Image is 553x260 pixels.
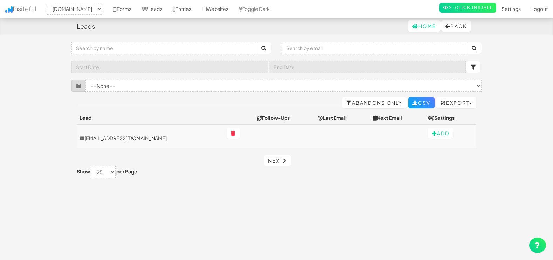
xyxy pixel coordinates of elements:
[71,42,258,54] input: Search by name
[315,111,369,124] th: Last Email
[71,61,268,73] input: Start Date
[264,155,291,166] a: Next
[425,111,476,124] th: Settings
[77,111,224,124] th: Lead
[428,128,453,139] button: Add
[441,20,471,32] button: Back
[408,20,441,32] a: Home
[254,111,315,124] th: Follow-Ups
[77,168,90,175] label: Show
[269,61,466,73] input: End Date
[77,23,95,30] h4: Leads
[5,6,13,13] img: icon.png
[80,135,221,142] a: [EMAIL_ADDRESS][DOMAIN_NAME]
[282,42,468,54] input: Search by email
[436,97,476,108] button: Export
[439,3,496,13] a: 2-Click Install
[408,97,435,108] a: CSV
[116,168,137,175] label: per Page
[342,97,407,108] a: Abandons Only
[370,111,425,124] th: Next Email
